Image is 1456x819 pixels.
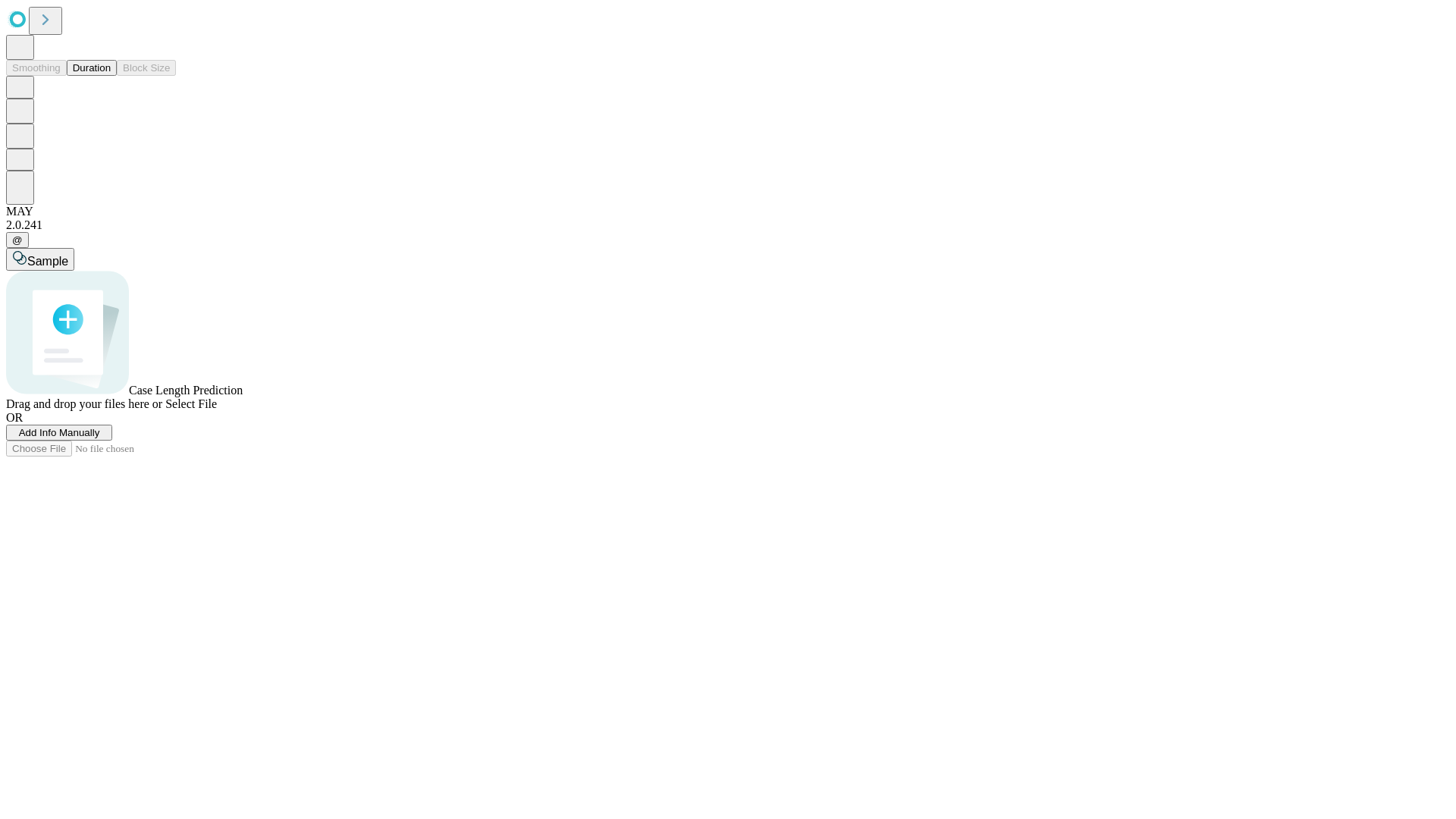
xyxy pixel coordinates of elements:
[129,384,243,397] span: Case Length Prediction
[6,425,112,441] button: Add Info Manually
[6,205,1450,218] div: MAY
[6,218,1450,232] div: 2.0.241
[67,60,117,76] button: Duration
[165,397,217,410] span: Select File
[117,60,176,76] button: Block Size
[6,397,162,410] span: Drag and drop your files here or
[6,411,23,424] span: OR
[6,60,67,76] button: Smoothing
[6,232,29,248] button: @
[27,255,68,268] span: Sample
[6,248,74,271] button: Sample
[19,427,100,438] span: Add Info Manually
[12,234,23,246] span: @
